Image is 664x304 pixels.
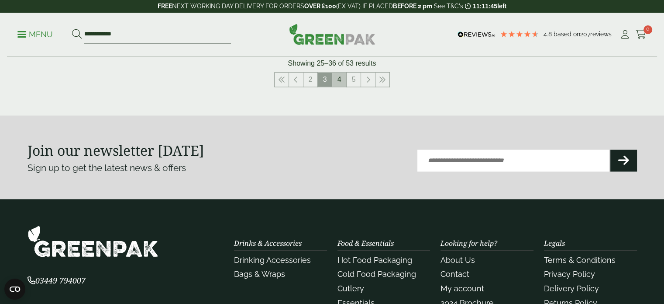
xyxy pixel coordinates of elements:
[619,30,630,39] i: My Account
[440,269,469,279] a: Contact
[497,3,506,10] span: left
[28,225,158,257] img: GreenPak Supplies
[304,3,336,10] strong: OVER £100
[347,73,361,87] a: 5
[544,255,616,265] a: Terms & Conditions
[554,31,580,38] span: Based on
[289,24,375,45] img: GreenPak Supplies
[337,284,364,293] a: Cutlery
[318,73,332,87] span: 3
[440,284,484,293] a: My account
[580,31,590,38] span: 207
[500,30,539,38] div: 4.79 Stars
[440,255,475,265] a: About Us
[234,255,311,265] a: Drinking Accessories
[337,269,416,279] a: Cold Food Packaging
[332,73,346,87] a: 4
[234,269,285,279] a: Bags & Wraps
[288,58,376,69] p: Showing 25–36 of 53 results
[28,275,86,286] span: 03449 794007
[17,29,53,40] p: Menu
[636,30,647,39] i: Cart
[636,28,647,41] a: 0
[544,269,595,279] a: Privacy Policy
[544,284,599,293] a: Delivery Policy
[28,141,204,160] strong: Join our newsletter [DATE]
[17,29,53,38] a: Menu
[434,3,463,10] a: See T&C's
[28,161,302,175] p: Sign up to get the latest news & offers
[28,277,86,285] a: 03449 794007
[337,255,412,265] a: Hot Food Packaging
[458,31,495,38] img: REVIEWS.io
[643,25,652,34] span: 0
[158,3,172,10] strong: FREE
[590,31,612,38] span: reviews
[473,3,497,10] span: 11:11:45
[544,31,554,38] span: 4.8
[393,3,432,10] strong: BEFORE 2 pm
[4,279,25,300] button: Open CMP widget
[303,73,317,87] a: 2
